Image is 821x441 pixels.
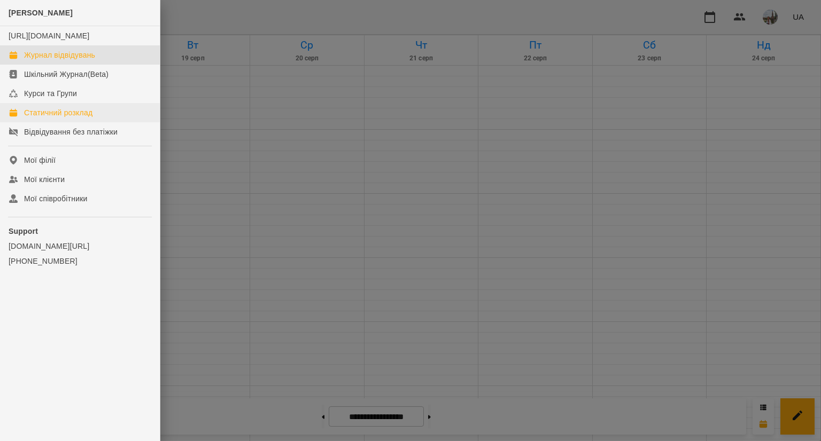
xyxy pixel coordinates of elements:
[24,193,88,204] div: Мої співробітники
[9,241,151,251] a: [DOMAIN_NAME][URL]
[9,31,89,40] a: [URL][DOMAIN_NAME]
[9,9,73,17] span: [PERSON_NAME]
[24,69,109,80] div: Шкільний Журнал(Beta)
[24,50,95,60] div: Журнал відвідувань
[24,127,118,137] div: Відвідування без платіжки
[9,256,151,266] a: [PHONE_NUMBER]
[24,155,56,166] div: Мої філії
[9,226,151,237] p: Support
[24,88,77,99] div: Курси та Групи
[24,174,65,185] div: Мої клієнти
[24,107,92,118] div: Статичний розклад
